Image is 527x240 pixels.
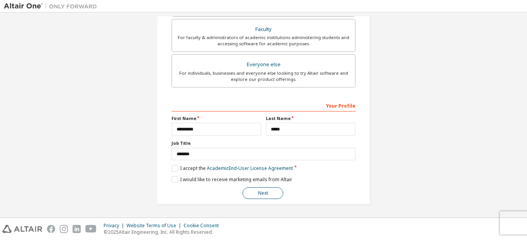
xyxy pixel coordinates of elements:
label: I would like to receive marketing emails from Altair [172,176,292,183]
img: Altair One [4,2,101,10]
p: © 2025 Altair Engineering, Inc. All Rights Reserved. [104,229,224,235]
a: Academic End-User License Agreement [207,165,293,171]
div: Your Profile [172,99,355,111]
button: Next [243,187,283,199]
label: First Name [172,115,261,122]
div: Faculty [177,24,350,35]
div: For individuals, businesses and everyone else looking to try Altair software and explore our prod... [177,70,350,82]
div: Website Terms of Use [127,223,184,229]
img: altair_logo.svg [2,225,42,233]
img: youtube.svg [85,225,97,233]
label: Last Name [266,115,355,122]
div: For faculty & administrators of academic institutions administering students and accessing softwa... [177,34,350,47]
img: linkedin.svg [73,225,81,233]
div: Privacy [104,223,127,229]
label: Job Title [172,140,355,146]
div: Everyone else [177,59,350,70]
label: I accept the [172,165,293,171]
div: Cookie Consent [184,223,224,229]
img: instagram.svg [60,225,68,233]
img: facebook.svg [47,225,55,233]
